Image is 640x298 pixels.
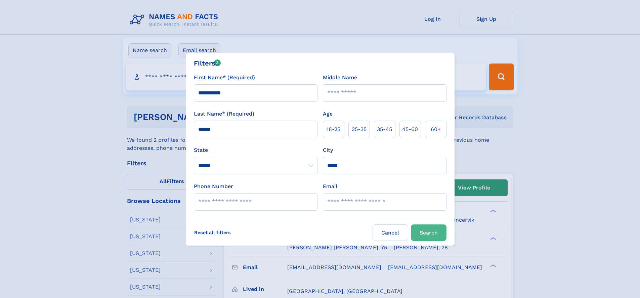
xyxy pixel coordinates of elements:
[411,224,446,241] button: Search
[194,74,255,82] label: First Name* (Required)
[352,125,367,133] span: 25‑35
[373,224,408,241] label: Cancel
[402,125,418,133] span: 45‑60
[323,182,337,190] label: Email
[431,125,441,133] span: 60+
[323,146,333,154] label: City
[194,182,233,190] label: Phone Number
[190,224,235,241] label: Reset all filters
[323,74,357,82] label: Middle Name
[194,110,254,118] label: Last Name* (Required)
[377,125,392,133] span: 35‑45
[327,125,340,133] span: 18‑25
[194,58,221,68] div: Filters
[194,146,317,154] label: State
[323,110,333,118] label: Age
